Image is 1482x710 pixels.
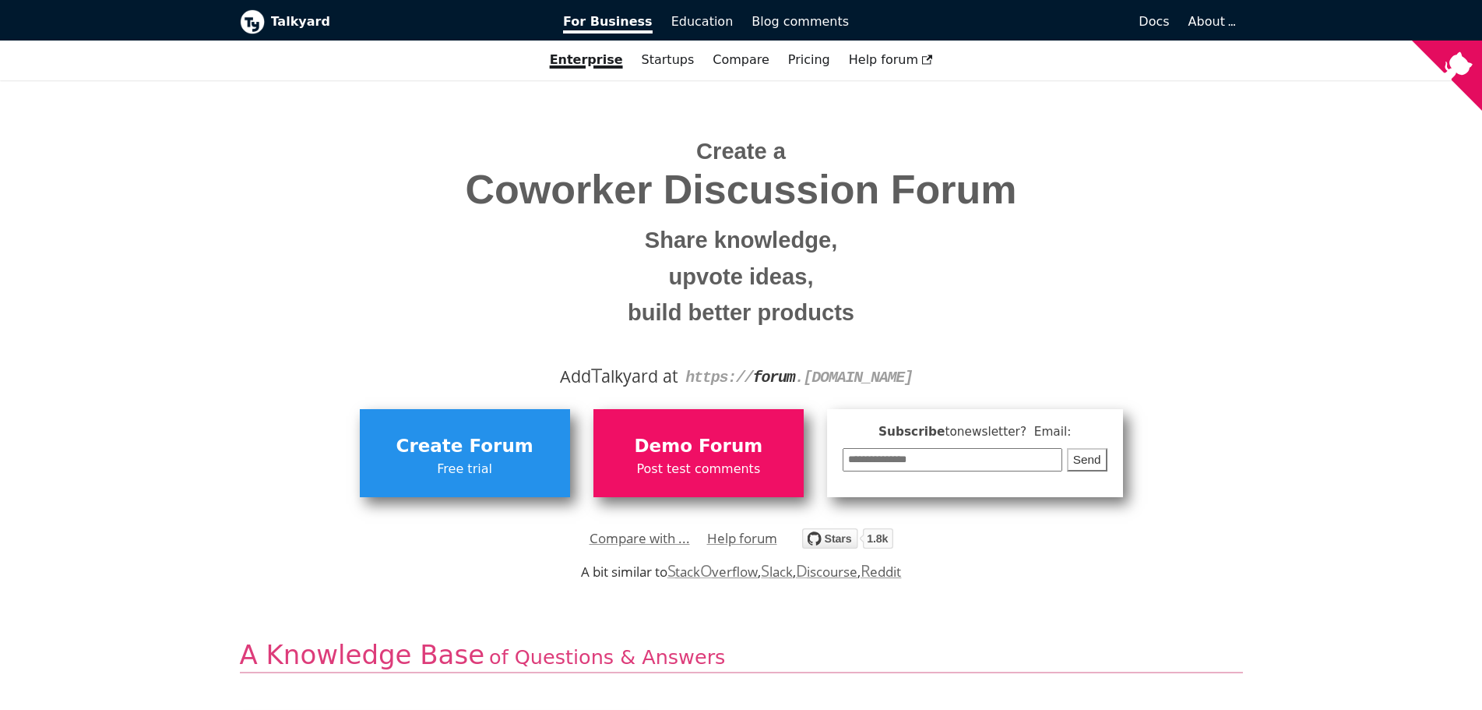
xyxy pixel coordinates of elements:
[667,563,759,581] a: StackOverflow
[685,369,913,387] code: https:// . [DOMAIN_NAME]
[707,527,777,550] a: Help forum
[540,47,632,73] a: Enterprise
[601,459,796,479] span: Post test comments
[667,560,676,581] span: S
[779,47,840,73] a: Pricing
[240,638,1243,673] h2: A Knowledge Base
[252,295,1231,331] small: build better products
[802,528,893,549] img: talkyard.svg
[742,9,858,35] a: Blog comments
[945,425,1071,439] span: to newsletter ? Email:
[858,9,1179,35] a: Docs
[252,363,1231,390] div: Add alkyard at
[554,9,662,35] a: For Business
[796,563,857,581] a: Discourse
[843,422,1107,442] span: Subscribe
[861,560,871,581] span: R
[849,52,933,67] span: Help forum
[368,432,562,461] span: Create Forum
[861,563,901,581] a: Reddit
[593,409,804,496] a: Demo ForumPost test comments
[840,47,942,73] a: Help forum
[662,9,743,35] a: Education
[590,527,690,550] a: Compare with ...
[252,259,1231,295] small: upvote ideas,
[1139,14,1169,29] span: Docs
[563,14,653,34] span: For Business
[696,139,786,164] span: Create a
[252,168,1231,212] span: Coworker Discussion Forum
[752,14,849,29] span: Blog comments
[252,222,1231,259] small: Share knowledge,
[713,52,769,67] a: Compare
[1188,14,1234,29] a: About
[240,9,265,34] img: Talkyard logo
[761,563,792,581] a: Slack
[671,14,734,29] span: Education
[761,560,769,581] span: S
[1067,448,1107,472] button: Send
[802,531,893,553] a: Star debiki/talkyard on GitHub
[796,560,808,581] span: D
[753,369,795,387] strong: forum
[271,12,542,32] b: Talkyard
[240,9,542,34] a: Talkyard logoTalkyard
[700,560,713,581] span: O
[632,47,704,73] a: Startups
[360,409,570,496] a: Create ForumFree trial
[368,459,562,479] span: Free trial
[489,645,725,669] span: of Questions & Answers
[601,432,796,461] span: Demo Forum
[591,361,602,389] span: T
